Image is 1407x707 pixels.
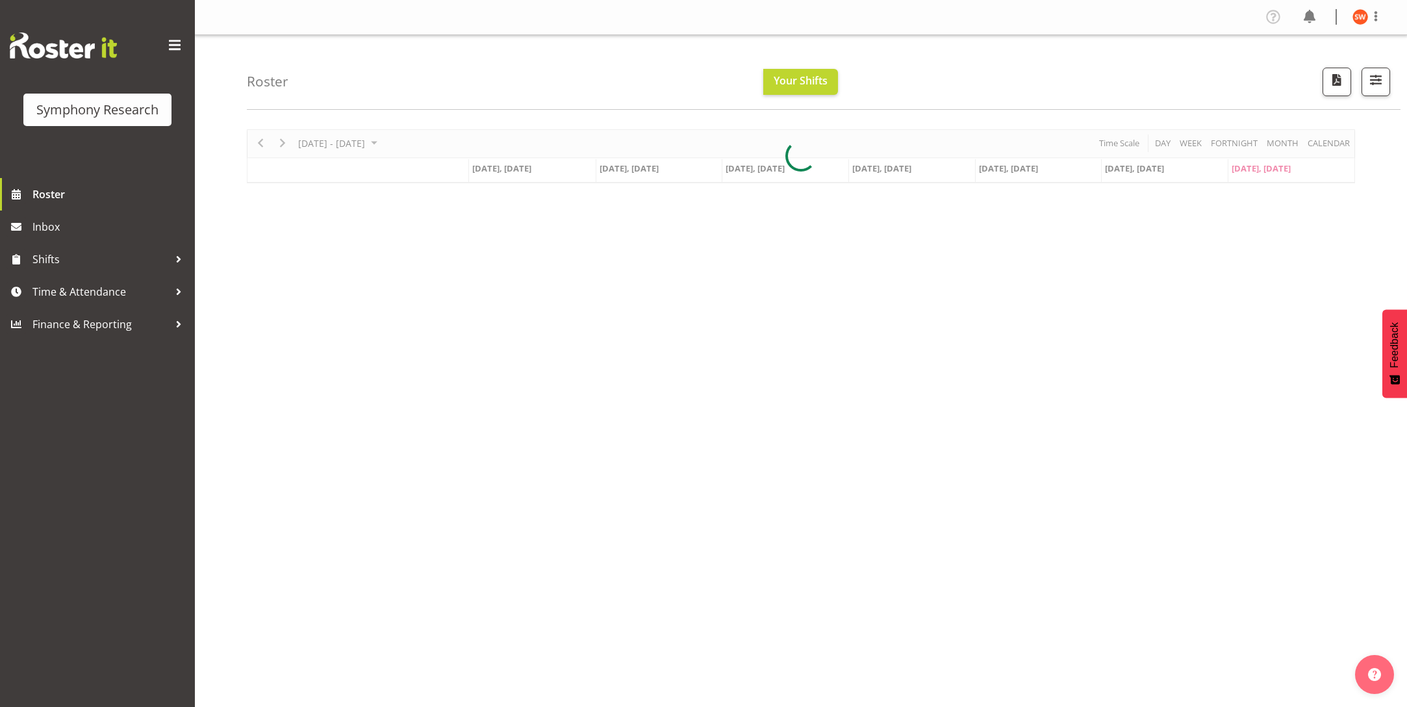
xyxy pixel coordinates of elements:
span: Inbox [32,217,188,237]
h4: Roster [247,74,288,89]
span: Shifts [32,250,169,269]
span: Your Shifts [774,73,828,88]
img: Rosterit website logo [10,32,117,58]
div: Symphony Research [36,100,158,120]
span: Feedback [1389,322,1401,368]
span: Time & Attendance [32,282,169,302]
button: Download a PDF of the roster according to the set date range. [1323,68,1351,96]
img: shannon-whelan11890.jpg [1352,9,1368,25]
button: Your Shifts [763,69,838,95]
img: help-xxl-2.png [1368,668,1381,681]
button: Feedback - Show survey [1382,309,1407,398]
button: Filter Shifts [1362,68,1390,96]
span: Finance & Reporting [32,315,169,334]
span: Roster [32,185,188,204]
